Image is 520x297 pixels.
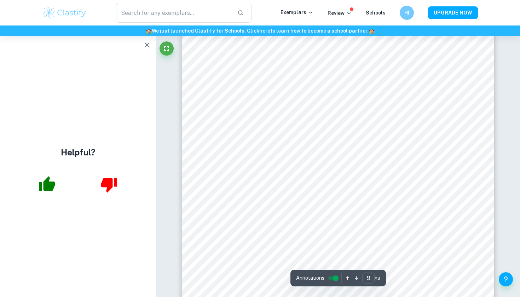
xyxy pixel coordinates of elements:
button: Help and Feedback [499,272,513,286]
span: 🏫 [369,28,375,34]
p: Review [328,9,352,17]
a: here [259,28,270,34]
span: Annotations [296,274,324,282]
span: / 18 [375,275,380,281]
h4: Helpful? [61,146,96,159]
p: Exemplars [281,8,313,16]
button: UPGRADE NOW [428,6,478,19]
span: 🏫 [146,28,152,34]
h6: We just launched Clastify for Schools. Click to learn how to become a school partner. [1,27,519,35]
img: Clastify logo [42,6,87,20]
input: Search for any exemplars... [116,3,232,23]
h6: HI [403,9,411,17]
button: HI [400,6,414,20]
button: Fullscreen [160,41,174,56]
a: Schools [366,10,386,16]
